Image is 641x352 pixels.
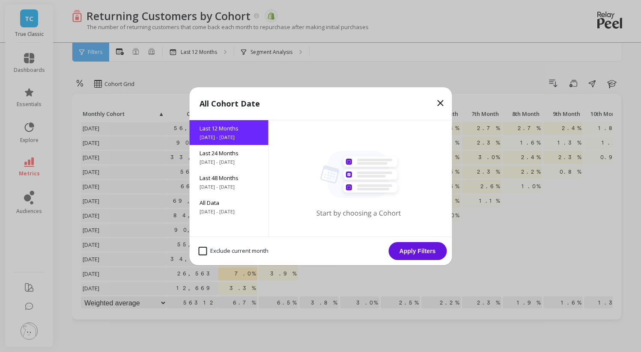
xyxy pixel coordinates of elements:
[388,242,447,260] button: Apply Filters
[200,159,258,166] span: [DATE] - [DATE]
[200,149,258,157] span: Last 24 Months
[198,247,268,255] span: Exclude current month
[200,134,258,141] span: [DATE] - [DATE]
[200,124,258,132] span: Last 12 Months
[200,199,258,207] span: All Data
[200,98,260,109] p: All Cohort Date
[200,208,258,215] span: [DATE] - [DATE]
[200,183,258,190] span: [DATE] - [DATE]
[200,174,258,182] span: Last 48 Months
